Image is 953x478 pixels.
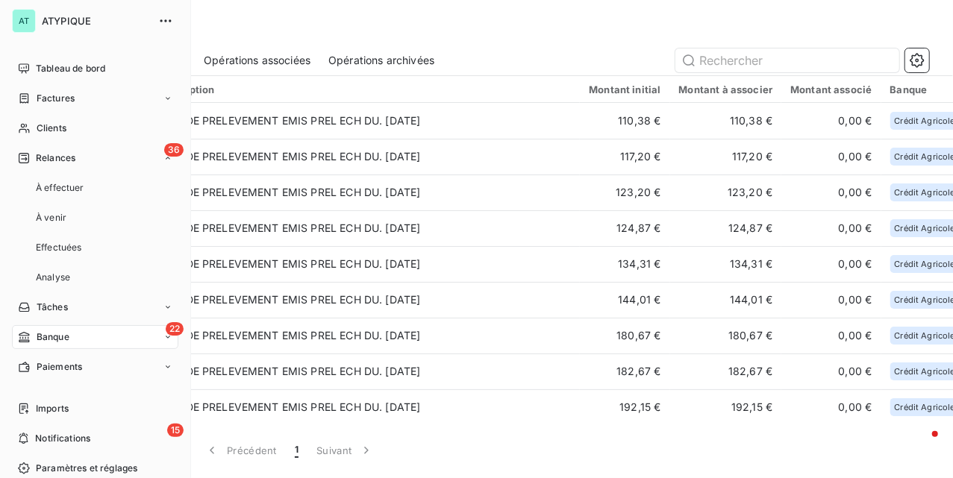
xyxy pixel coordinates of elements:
[36,402,69,415] span: Imports
[580,389,669,425] td: 192,15 €
[37,360,82,374] span: Paiements
[670,353,782,389] td: 182,67 €
[149,282,581,318] td: AVIS DE PRELEVEMENT EMIS PREL ECH DU. [DATE]
[36,462,137,475] span: Paramètres et réglages
[670,389,782,425] td: 192,15 €
[580,353,669,389] td: 182,67 €
[580,139,669,174] td: 117,20 €
[781,210,881,246] td: 0,00 €
[580,174,669,210] td: 123,20 €
[149,246,581,282] td: AVIS DE PRELEVEMENT EMIS PREL ECH DU. [DATE]
[580,282,669,318] td: 144,01 €
[781,246,881,282] td: 0,00 €
[295,443,299,458] span: 1
[781,139,881,174] td: 0,00 €
[328,53,434,68] span: Opérations archivées
[670,174,782,210] td: 123,20 €
[580,246,669,282] td: 134,31 €
[36,62,105,75] span: Tableau de bord
[166,322,184,336] span: 22
[781,353,881,389] td: 0,00 €
[149,318,581,353] td: AVIS DE PRELEVEMENT EMIS PREL ECH DU. [DATE]
[679,84,773,95] div: Montant à associer
[670,246,782,282] td: 134,31 €
[670,282,782,318] td: 144,01 €
[167,424,184,437] span: 15
[149,139,581,174] td: AVIS DE PRELEVEMENT EMIS PREL ECH DU. [DATE]
[149,210,581,246] td: AVIS DE PRELEVEMENT EMIS PREL ECH DU. [DATE]
[36,241,82,254] span: Effectuées
[36,211,66,224] span: À venir
[42,15,149,27] span: ATYPIQUE
[37,92,75,105] span: Factures
[204,53,310,68] span: Opérations associées
[37,122,66,135] span: Clients
[781,318,881,353] td: 0,00 €
[781,103,881,139] td: 0,00 €
[12,9,36,33] div: AT
[781,389,881,425] td: 0,00 €
[670,103,782,139] td: 110,38 €
[36,151,75,165] span: Relances
[781,282,881,318] td: 0,00 €
[196,435,286,466] button: Précédent
[670,210,782,246] td: 124,87 €
[670,318,782,353] td: 180,67 €
[580,210,669,246] td: 124,87 €
[158,84,572,95] div: Description
[580,103,669,139] td: 110,38 €
[149,103,581,139] td: AVIS DE PRELEVEMENT EMIS PREL ECH DU. [DATE]
[37,330,69,344] span: Banque
[670,139,782,174] td: 117,20 €
[164,143,184,157] span: 36
[675,48,899,72] input: Rechercher
[149,174,581,210] td: AVIS DE PRELEVEMENT EMIS PREL ECH DU. [DATE]
[781,174,881,210] td: 0,00 €
[35,432,90,445] span: Notifications
[149,389,581,425] td: AVIS DE PRELEVEMENT EMIS PREL ECH DU. [DATE]
[36,181,84,195] span: À effectuer
[580,318,669,353] td: 180,67 €
[902,427,938,463] iframe: Intercom live chat
[307,435,383,466] button: Suivant
[589,84,660,95] div: Montant initial
[37,301,68,314] span: Tâches
[149,353,581,389] td: AVIS DE PRELEVEMENT EMIS PREL ECH DU. [DATE]
[790,84,872,95] div: Montant associé
[286,435,307,466] button: 1
[36,271,70,284] span: Analyse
